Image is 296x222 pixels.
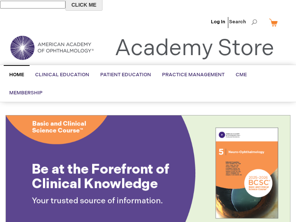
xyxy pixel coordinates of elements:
[9,72,24,78] span: Home
[9,90,43,96] span: Membership
[229,14,257,29] span: Search
[236,72,247,78] span: CME
[115,35,274,62] a: Academy Store
[211,19,225,25] a: Log In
